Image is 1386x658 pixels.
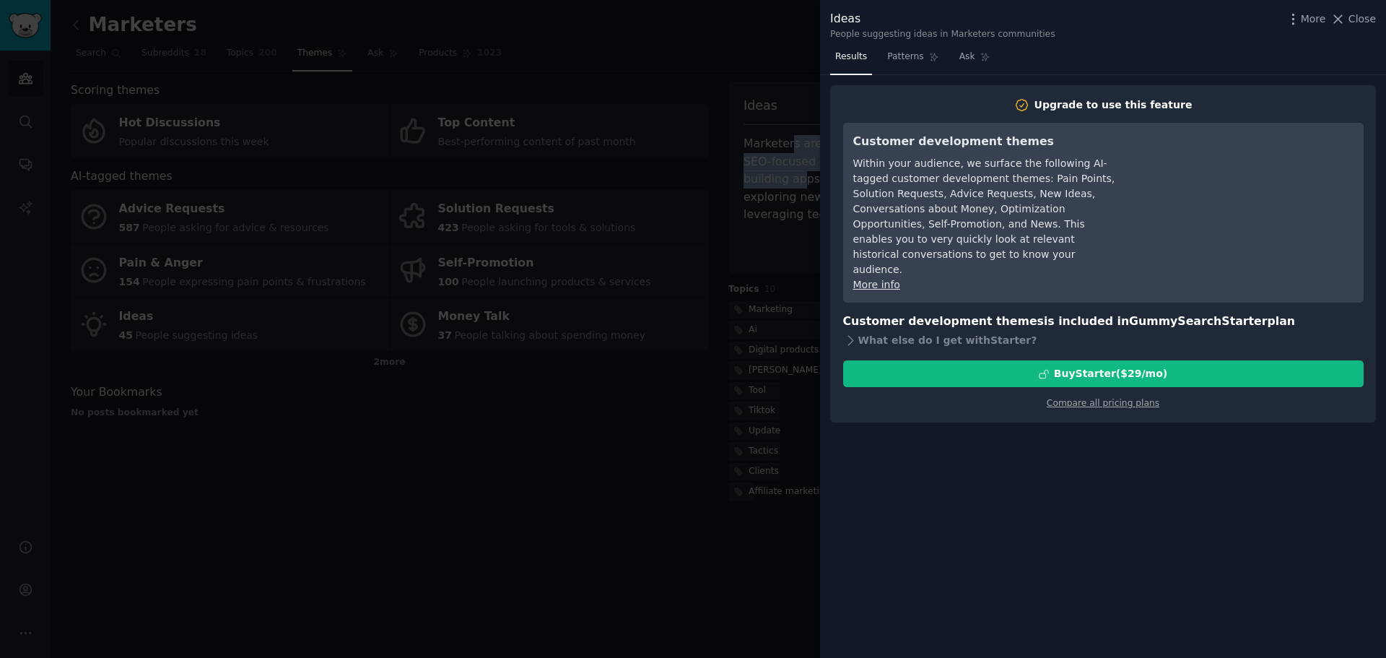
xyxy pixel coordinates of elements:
[887,51,923,64] span: Patterns
[853,279,900,290] a: More info
[954,46,995,75] a: Ask
[1137,133,1354,241] iframe: YouTube video player
[1129,314,1267,328] span: GummySearch Starter
[1330,12,1376,27] button: Close
[1034,98,1193,113] div: Upgrade to use this feature
[830,10,1055,28] div: Ideas
[843,313,1364,331] h3: Customer development themes is included in plan
[830,46,872,75] a: Results
[843,360,1364,387] button: BuyStarter($29/mo)
[835,51,867,64] span: Results
[1054,366,1167,381] div: Buy Starter ($ 29 /mo )
[1286,12,1326,27] button: More
[853,156,1117,277] div: Within your audience, we surface the following AI-tagged customer development themes: Pain Points...
[1301,12,1326,27] span: More
[1348,12,1376,27] span: Close
[843,330,1364,350] div: What else do I get with Starter ?
[1047,398,1159,408] a: Compare all pricing plans
[853,133,1117,151] h3: Customer development themes
[882,46,943,75] a: Patterns
[830,28,1055,41] div: People suggesting ideas in Marketers communities
[959,51,975,64] span: Ask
